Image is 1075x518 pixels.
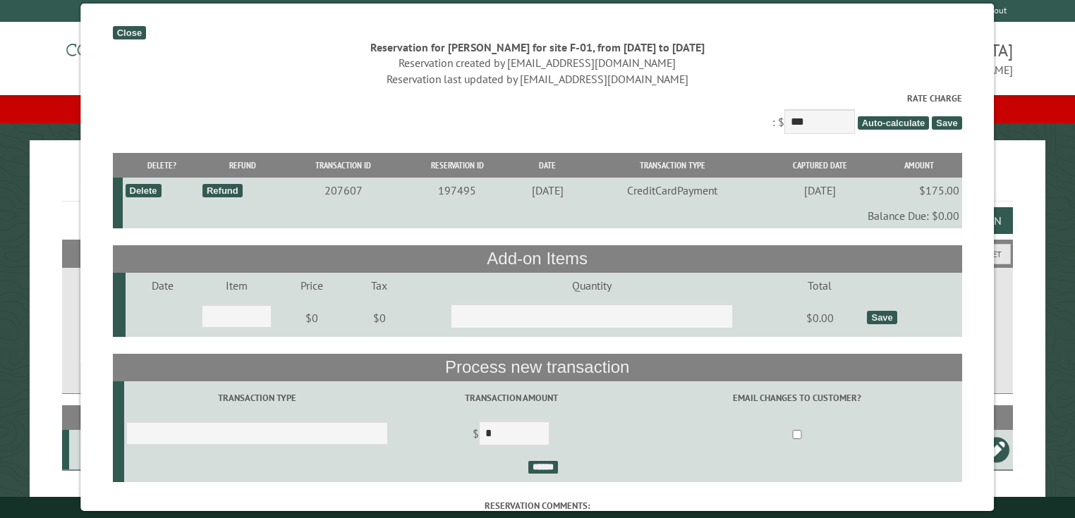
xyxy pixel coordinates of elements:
[126,184,162,197] div: Delete
[402,153,514,178] th: Reservation ID
[877,178,962,203] td: $175.00
[775,298,866,338] td: $0.00
[858,116,930,130] span: Auto-calculate
[69,405,153,430] th: Site
[286,153,402,178] th: Transaction ID
[391,415,633,455] td: $
[351,273,409,298] td: Tax
[126,273,200,298] td: Date
[200,273,274,298] td: Item
[274,273,351,298] td: Price
[113,354,962,381] th: Process new transaction
[402,178,514,203] td: 197495
[62,27,238,82] img: Campground Commander
[113,26,146,39] div: Close
[62,163,1014,202] h1: Reservations
[877,153,962,178] th: Amount
[635,391,960,405] label: Email changes to customer?
[62,240,1014,266] h2: Filters
[123,153,200,178] th: Delete?
[126,391,388,405] label: Transaction Type
[113,245,962,272] th: Add-on Items
[582,153,763,178] th: Transaction Type
[113,39,962,55] div: Reservation for [PERSON_NAME] for site F-01, from [DATE] to [DATE]
[123,203,962,228] td: Balance Due: $0.00
[933,116,962,130] span: Save
[582,178,763,203] td: CreditCardPayment
[113,499,962,512] label: Reservation comments:
[200,153,285,178] th: Refund
[351,298,409,338] td: $0
[408,273,775,298] td: Quantity
[513,153,582,178] th: Date
[202,184,243,197] div: Refund
[868,311,897,324] div: Save
[286,178,402,203] td: 207607
[113,92,962,137] div: : $
[763,178,877,203] td: [DATE]
[393,391,631,405] label: Transaction Amount
[274,298,351,338] td: $0
[113,55,962,70] div: Reservation created by [EMAIL_ADDRESS][DOMAIN_NAME]
[513,178,582,203] td: [DATE]
[113,92,962,105] label: Rate Charge
[458,502,617,512] small: © Campground Commander LLC. All rights reserved.
[763,153,877,178] th: Captured Date
[775,273,866,298] td: Total
[113,71,962,87] div: Reservation last updated by [EMAIL_ADDRESS][DOMAIN_NAME]
[75,443,151,457] div: F-01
